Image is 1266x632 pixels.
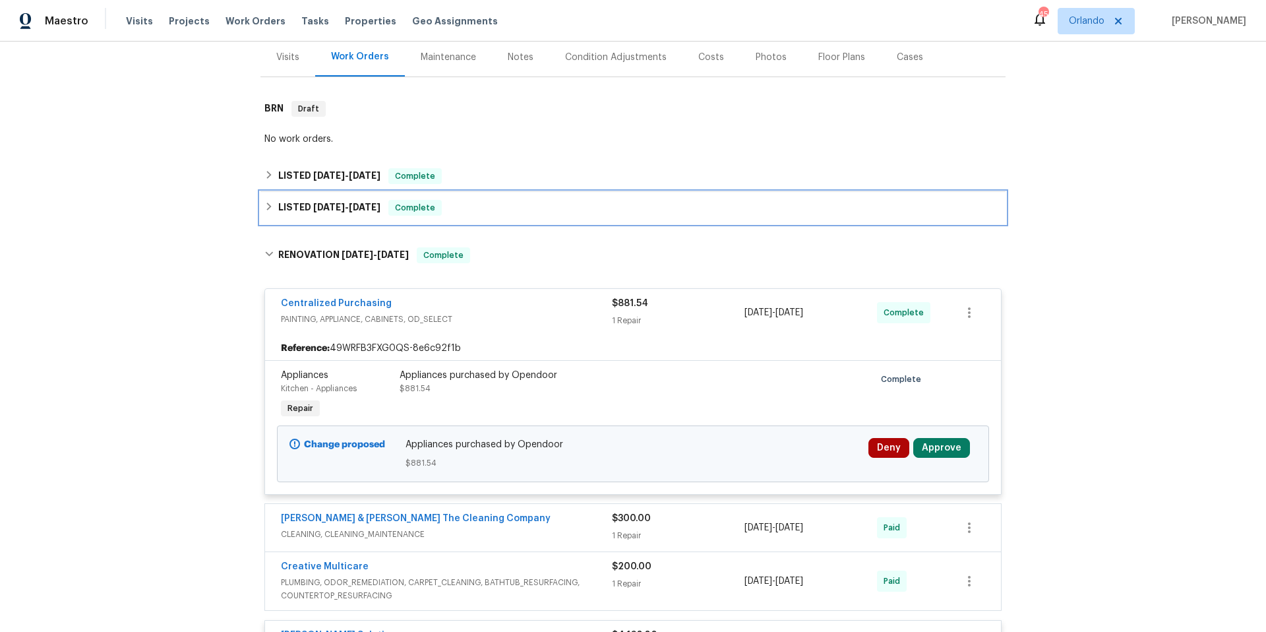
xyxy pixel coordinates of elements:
div: Maintenance [421,51,476,64]
div: No work orders. [264,133,1002,146]
span: [DATE] [775,308,803,317]
div: RENOVATION [DATE]-[DATE]Complete [260,234,1006,276]
span: - [744,306,803,319]
span: $200.00 [612,562,651,571]
span: [DATE] [313,171,345,180]
span: [DATE] [349,203,380,212]
span: Geo Assignments [412,15,498,28]
span: - [744,521,803,534]
span: Appliances [281,371,328,380]
a: Creative Multicare [281,562,369,571]
a: Centralized Purchasing [281,299,392,308]
span: [DATE] [744,523,772,532]
div: Floor Plans [818,51,865,64]
span: PLUMBING, ODOR_REMEDIATION, CARPET_CLEANING, BATHTUB_RESURFACING, COUNTERTOP_RESURFACING [281,576,612,602]
span: - [313,171,380,180]
div: 1 Repair [612,577,744,590]
span: - [313,203,380,212]
div: LISTED [DATE]-[DATE]Complete [260,192,1006,224]
b: Change proposed [304,440,385,449]
h6: LISTED [278,168,380,184]
span: Appliances purchased by Opendoor [406,438,861,451]
b: Reference: [281,342,330,355]
span: Tasks [301,16,329,26]
span: Repair [282,402,318,415]
span: Work Orders [226,15,286,28]
span: $881.54 [400,385,431,393]
div: 49WRFB3FXG0QS-8e6c92f1b [265,336,1001,360]
span: [DATE] [342,250,373,259]
span: PAINTING, APPLIANCE, CABINETS, OD_SELECT [281,313,612,326]
span: Visits [126,15,153,28]
span: - [342,250,409,259]
div: 45 [1039,8,1048,21]
div: Appliances purchased by Opendoor [400,369,688,382]
span: Draft [293,102,324,115]
span: [PERSON_NAME] [1166,15,1246,28]
span: [DATE] [775,523,803,532]
button: Approve [913,438,970,458]
div: BRN Draft [260,88,1006,130]
span: Complete [884,306,929,319]
span: Complete [390,201,440,214]
span: $881.54 [612,299,648,308]
div: Cases [897,51,923,64]
div: Notes [508,51,533,64]
div: Photos [756,51,787,64]
div: 1 Repair [612,314,744,327]
span: Complete [881,373,926,386]
a: [PERSON_NAME] & [PERSON_NAME] The Cleaning Company [281,514,551,523]
span: Paid [884,521,905,534]
span: Maestro [45,15,88,28]
span: CLEANING, CLEANING_MAINTENANCE [281,528,612,541]
div: Costs [698,51,724,64]
div: Visits [276,51,299,64]
span: [DATE] [377,250,409,259]
h6: RENOVATION [278,247,409,263]
span: [DATE] [349,171,380,180]
span: Orlando [1069,15,1104,28]
div: 1 Repair [612,529,744,542]
span: $881.54 [406,457,861,470]
h6: LISTED [278,200,380,216]
span: Complete [418,249,469,262]
button: Deny [868,438,909,458]
div: Condition Adjustments [565,51,667,64]
span: - [744,575,803,588]
span: Properties [345,15,396,28]
span: [DATE] [313,203,345,212]
div: Work Orders [331,50,389,63]
span: [DATE] [744,308,772,317]
span: [DATE] [744,577,772,586]
span: [DATE] [775,577,803,586]
span: Projects [169,15,210,28]
div: LISTED [DATE]-[DATE]Complete [260,160,1006,192]
span: Complete [390,170,440,183]
h6: BRN [264,101,284,117]
span: $300.00 [612,514,651,523]
span: Kitchen - Appliances [281,385,357,393]
span: Paid [884,575,905,588]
